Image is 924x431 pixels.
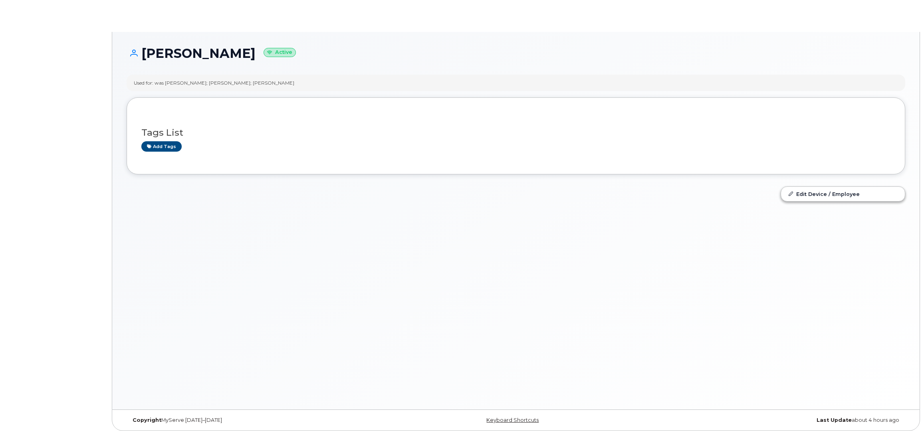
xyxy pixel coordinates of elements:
[646,417,905,423] div: about 4 hours ago
[127,46,905,60] h1: [PERSON_NAME]
[141,141,182,151] a: Add tags
[486,417,539,423] a: Keyboard Shortcuts
[781,187,905,201] a: Edit Device / Employee
[134,79,294,86] div: Used for: was [PERSON_NAME]; [PERSON_NAME]; [PERSON_NAME]
[127,417,386,423] div: MyServe [DATE]–[DATE]
[141,128,890,138] h3: Tags List
[133,417,161,423] strong: Copyright
[264,48,296,57] small: Active
[817,417,852,423] strong: Last Update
